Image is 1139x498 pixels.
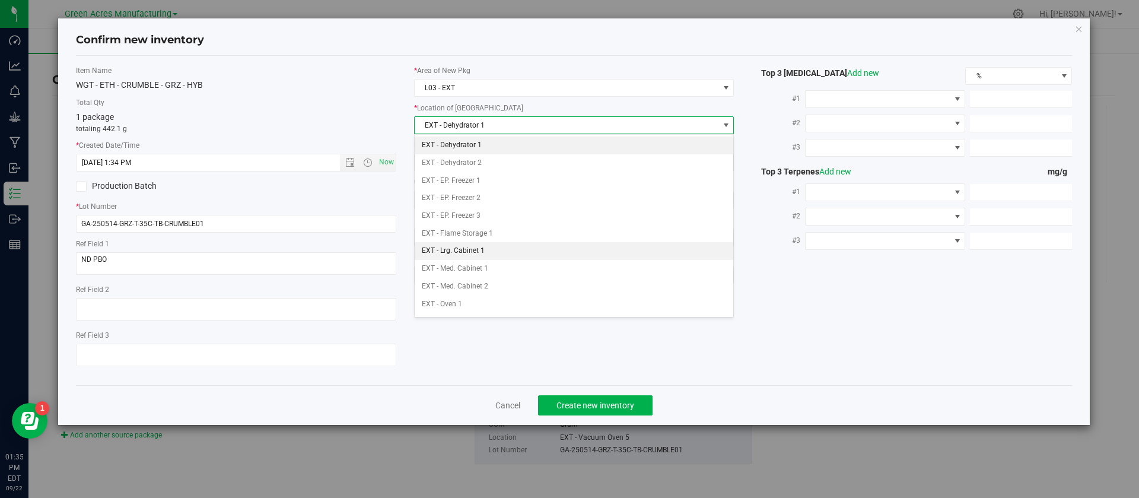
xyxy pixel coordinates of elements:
[415,296,734,313] li: EXT - Oven 1
[35,401,49,415] iframe: Resource center unread badge
[752,88,805,109] label: #1
[76,239,396,249] label: Ref Field 1
[966,68,1057,84] span: %
[415,260,734,278] li: EXT - Med. Cabinet 1
[76,284,396,295] label: Ref Field 2
[76,330,396,341] label: Ref Field 3
[847,68,879,78] a: Add new
[76,140,396,151] label: Created Date/Time
[752,167,851,176] span: Top 3 Terpenes
[752,181,805,202] label: #1
[76,112,114,122] span: 1 package
[12,403,47,439] iframe: Resource center
[495,399,520,411] a: Cancel
[376,154,396,171] span: Set Current date
[752,137,805,158] label: #3
[415,278,734,296] li: EXT - Med. Cabinet 2
[752,68,879,78] span: Top 3 [MEDICAL_DATA]
[415,154,734,172] li: EXT - Dehydrator 2
[415,313,734,331] li: EXT - Ready to Package
[415,80,719,96] span: L03 - EXT
[76,33,204,48] h4: Confirm new inventory
[415,172,734,190] li: EXT - EP. Freezer 1
[76,180,227,192] label: Production Batch
[76,201,396,212] label: Lot Number
[415,225,734,243] li: EXT - Flame Storage 1
[357,158,377,167] span: Open the time view
[76,79,396,91] div: WGT - ETH - CRUMBLE - GRZ - HYB
[718,117,733,134] span: select
[752,230,805,251] label: #3
[76,65,396,76] label: Item Name
[752,112,805,134] label: #2
[76,123,396,134] p: totaling 442.1 g
[340,158,360,167] span: Open the date view
[415,242,734,260] li: EXT - Lrg. Cabinet 1
[415,137,734,154] li: EXT - Dehydrator 1
[415,207,734,225] li: EXT - EP. Freezer 3
[538,395,653,415] button: Create new inventory
[414,65,734,76] label: Area of New Pkg
[1048,167,1072,176] span: mg/g
[556,401,634,410] span: Create new inventory
[819,167,851,176] a: Add new
[414,103,734,113] label: Location of [GEOGRAPHIC_DATA]
[752,205,805,227] label: #2
[76,97,396,108] label: Total Qty
[415,117,719,134] span: EXT - Dehydrator 1
[415,189,734,207] li: EXT - EP. Freezer 2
